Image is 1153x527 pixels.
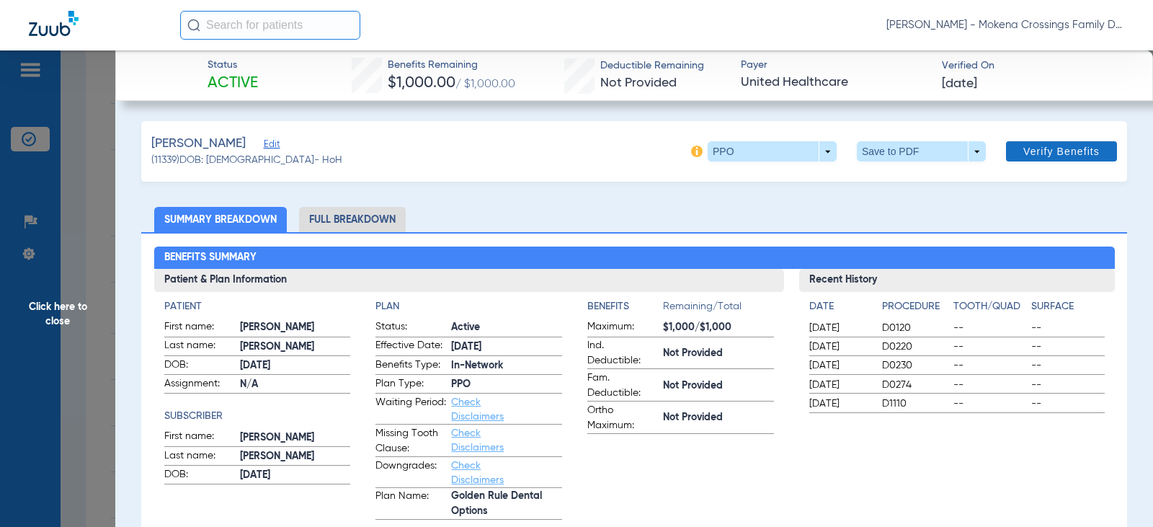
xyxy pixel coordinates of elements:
li: Full Breakdown [299,207,406,232]
span: Not Provided [663,346,774,361]
span: Last name: [164,338,235,355]
span: DOB: [164,358,235,375]
button: PPO [708,141,837,161]
app-breakdown-title: Plan [375,299,562,314]
span: [DATE] [809,358,870,373]
span: -- [1031,378,1104,392]
span: Benefits Type: [375,358,446,375]
app-breakdown-title: Tooth/Quad [953,299,1026,319]
span: -- [953,321,1026,335]
span: N/A [240,377,351,392]
span: Not Provided [663,410,774,425]
span: Status: [375,319,446,337]
input: Search for patients [180,11,360,40]
h3: Recent History [799,269,1114,292]
span: [PERSON_NAME] [240,320,351,335]
span: [DATE] [240,468,351,483]
span: [PERSON_NAME] [240,430,351,446]
app-breakdown-title: Date [809,299,870,319]
h4: Subscriber [164,409,351,424]
span: -- [953,397,1026,411]
span: -- [1031,340,1104,354]
span: Fam. Deductible: [587,371,658,401]
span: (11339) DOB: [DEMOGRAPHIC_DATA] - HoH [151,153,342,168]
h2: Benefits Summary [154,247,1115,270]
span: Payer [741,58,929,73]
span: [DATE] [809,397,870,411]
span: [DATE] [809,340,870,354]
span: PPO [451,377,562,392]
span: [DATE] [451,340,562,355]
a: Check Disclaimers [451,397,504,422]
span: Waiting Period: [375,395,446,424]
span: Effective Date: [375,338,446,355]
span: Downgrades: [375,459,446,487]
span: DOB: [164,467,235,484]
span: [PERSON_NAME] [240,449,351,464]
span: Remaining/Total [663,299,774,319]
span: Assignment: [164,376,235,394]
app-breakdown-title: Surface [1031,299,1104,319]
img: info-icon [691,146,703,157]
span: Verify Benefits [1023,146,1100,157]
span: $1,000.00 [388,76,455,91]
a: Check Disclaimers [451,461,504,485]
span: [PERSON_NAME] - Mokena Crossings Family Dental [886,18,1124,32]
span: Ortho Maximum: [587,403,658,433]
span: D0120 [882,321,948,335]
span: -- [953,340,1026,354]
span: In-Network [451,358,562,373]
span: First name: [164,429,235,446]
span: United Healthcare [741,74,929,92]
span: [PERSON_NAME] [151,135,246,153]
h4: Surface [1031,299,1104,314]
span: Edit [264,139,277,153]
span: Ind. Deductible: [587,338,658,368]
span: D0230 [882,358,948,373]
span: Last name: [164,448,235,466]
span: -- [953,358,1026,373]
img: Zuub Logo [29,11,79,36]
button: Save to PDF [857,141,986,161]
span: Active [451,320,562,335]
span: Plan Name: [375,489,446,519]
span: Verified On [942,58,1130,74]
span: $1,000/$1,000 [663,320,774,335]
span: D1110 [882,397,948,411]
h4: Patient [164,299,351,314]
span: First name: [164,319,235,337]
app-breakdown-title: Procedure [882,299,948,319]
a: Check Disclaimers [451,428,504,453]
span: Not Provided [663,378,774,394]
span: Maximum: [587,319,658,337]
span: -- [1031,358,1104,373]
button: Verify Benefits [1006,141,1117,161]
li: Summary Breakdown [154,207,287,232]
span: -- [1031,397,1104,411]
span: D0274 [882,378,948,392]
span: -- [953,378,1026,392]
h3: Patient & Plan Information [154,269,785,292]
span: Deductible Remaining [600,58,704,74]
span: [DATE] [942,75,977,93]
h4: Date [809,299,870,314]
span: Status [208,58,258,73]
span: Active [208,74,258,94]
span: D0220 [882,340,948,354]
span: [PERSON_NAME] [240,340,351,355]
span: Plan Type: [375,376,446,394]
span: Benefits Remaining [388,58,515,73]
span: / $1,000.00 [455,79,515,90]
span: [DATE] [809,321,870,335]
span: [DATE] [240,358,351,373]
span: -- [1031,321,1104,335]
span: Missing Tooth Clause: [375,426,446,456]
span: [DATE] [809,378,870,392]
h4: Benefits [587,299,663,314]
h4: Tooth/Quad [953,299,1026,314]
h4: Procedure [882,299,948,314]
span: Not Provided [600,76,677,89]
img: Search Icon [187,19,200,32]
